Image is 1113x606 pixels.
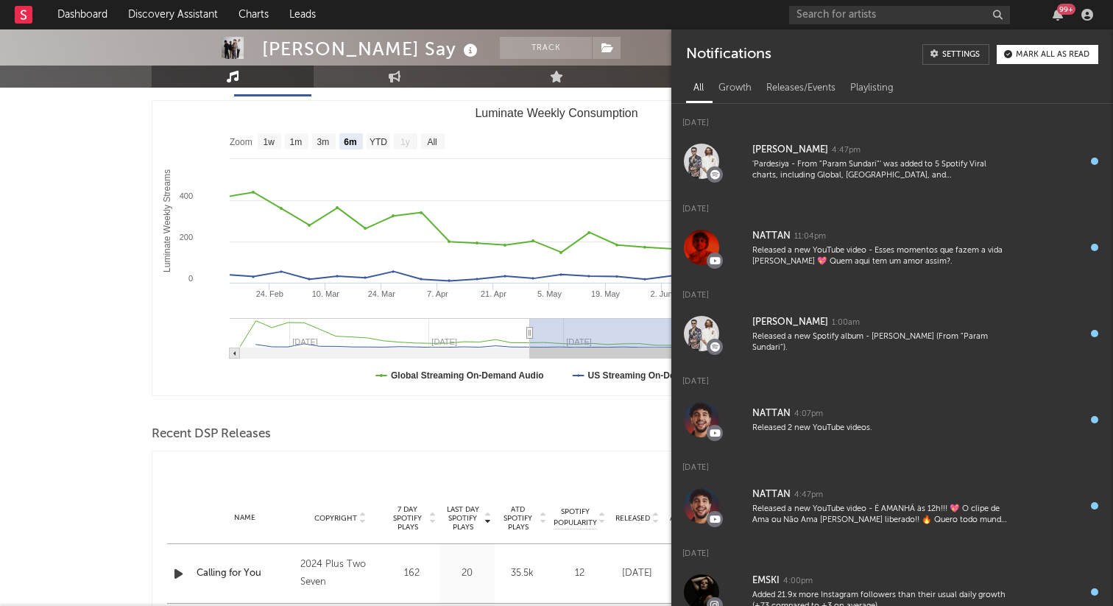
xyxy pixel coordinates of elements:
div: Released a new YouTube video - Esses momentos que fazem a vida [PERSON_NAME] 💖 Quem aqui tem um a... [752,245,1011,268]
div: Released a new YouTube video - É AMANHÃ às 12h!!! 💖 O clipe de Ama ou Não Ama [PERSON_NAME] liber... [752,504,1011,526]
div: N/A [669,566,718,581]
span: ATD Spotify Plays [498,505,537,532]
span: Copyright [314,514,357,523]
a: [PERSON_NAME]4:47pm'Pardesiya - From "Param Sundari"' was added to 5 Spotify Viral charts, includ... [671,133,1113,190]
button: Track [500,37,592,59]
text: 21. Apr [481,289,506,298]
div: EMSKI [752,572,780,590]
div: 4:47pm [832,145,861,156]
div: [DATE] [612,566,662,581]
span: Spotify Popularity [554,507,597,529]
div: NATTAN [752,486,791,504]
div: Settings [942,51,980,59]
div: 162 [388,566,436,581]
span: Global ATD Audio Streams [669,505,710,532]
div: 99 + [1057,4,1075,15]
text: 400 [180,191,193,200]
svg: Luminate Weekly Consumption [152,101,961,395]
text: 7. Apr [427,289,448,298]
div: NATTAN [752,228,791,245]
a: NATTAN4:07pmReleased 2 new YouTube videos. [671,391,1113,448]
text: YTD [370,137,387,147]
text: 6m [344,137,356,147]
div: [PERSON_NAME] Say [262,37,481,61]
text: 24. Feb [256,289,283,298]
div: [DATE] [671,362,1113,391]
div: Releases/Events [759,76,843,101]
text: 200 [180,233,193,242]
text: 1m [290,137,303,147]
div: Growth [711,76,759,101]
a: NATTAN11:04pmReleased a new YouTube video - Esses momentos que fazem a vida [PERSON_NAME] 💖 Quem ... [671,219,1113,276]
div: 4:00pm [783,576,813,587]
span: Last Day Spotify Plays [443,505,482,532]
text: 1y [400,137,410,147]
button: Mark all as read [997,45,1098,64]
button: 99+ [1053,9,1063,21]
div: [DATE] [671,448,1113,477]
div: 1:00am [832,317,860,328]
div: Name [197,512,293,524]
div: [DATE] [671,535,1113,563]
div: Mark all as read [1016,51,1089,59]
div: 'Pardesiya - From "Param Sundari"' was added to 5 Spotify Viral charts, including Global, [GEOGRA... [752,159,1011,182]
a: NATTAN4:47pmReleased a new YouTube video - É AMANHÃ às 12h!!! 💖 O clipe de Ama ou Não Ama [PERSON... [671,477,1113,535]
div: [PERSON_NAME] [752,141,828,159]
div: 4:07pm [794,409,823,420]
span: Recent DSP Releases [152,426,271,443]
div: [PERSON_NAME] [752,314,828,331]
div: [DATE] [671,104,1113,133]
text: 24. Mar [368,289,396,298]
text: Zoom [230,137,252,147]
text: 19. May [591,289,621,298]
div: 4:47pm [794,490,823,501]
text: 10. Mar [312,289,340,298]
span: 7 Day Spotify Plays [388,505,427,532]
div: NATTAN [752,405,791,423]
div: 12 [554,566,605,581]
a: [PERSON_NAME]1:00amReleased a new Spotify album - [PERSON_NAME] (From "Param Sundari"). [671,305,1113,362]
div: 20 [443,566,491,581]
a: Calling for You [197,566,293,581]
text: Global Streaming On-Demand Audio [391,370,544,381]
text: 1w [264,137,275,147]
text: Luminate Weekly Streams [162,169,172,272]
span: Released [615,514,650,523]
div: Released 2 new YouTube videos. [752,423,1011,434]
div: 35.5k [498,566,546,581]
div: All [686,76,711,101]
text: US Streaming On-Demand Audio [588,370,726,381]
div: Released a new Spotify album - [PERSON_NAME] (From "Param Sundari"). [752,331,1011,354]
text: All [427,137,437,147]
text: 0 [188,274,193,283]
text: 2. Jun [651,289,673,298]
div: Playlisting [843,76,901,101]
text: Luminate Weekly Consumption [475,107,637,119]
div: [DATE] [671,190,1113,219]
text: 3m [317,137,330,147]
a: Settings [922,44,989,65]
text: 5. May [537,289,562,298]
div: 2024 Plus Two Seven [300,556,381,591]
input: Search for artists [789,6,1010,24]
div: [DATE] [671,276,1113,305]
div: Notifications [686,44,771,65]
div: 11:04pm [794,231,826,242]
